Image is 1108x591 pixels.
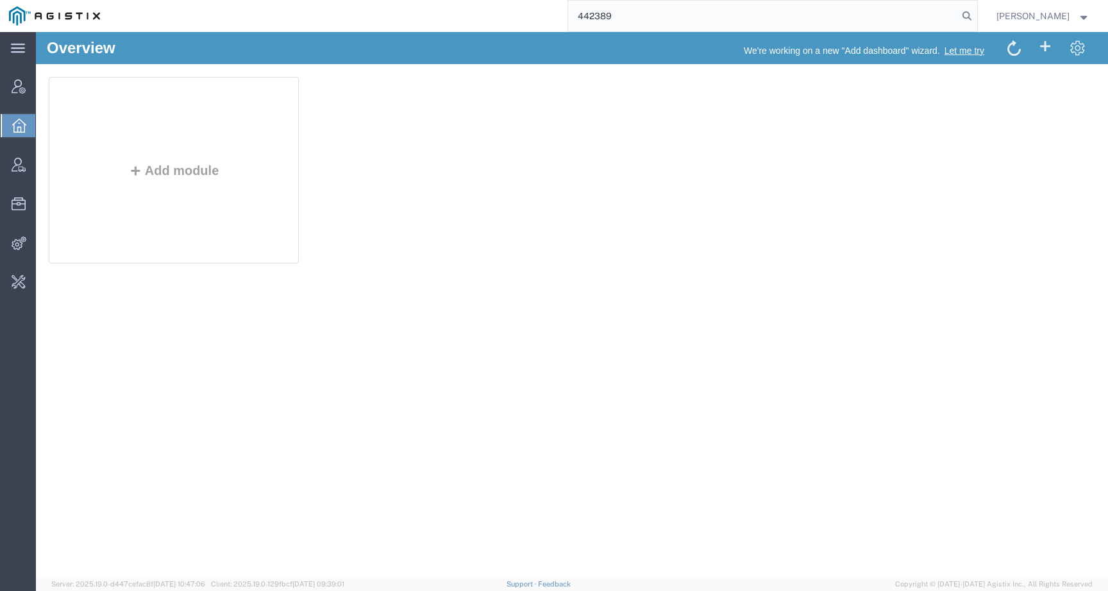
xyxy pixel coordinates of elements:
input: Search for shipment number, reference number [568,1,958,31]
span: Client: 2025.19.0-129fbcf [211,580,344,588]
button: [PERSON_NAME] [996,8,1091,24]
span: [DATE] 09:39:01 [292,580,344,588]
span: Server: 2025.19.0-d447cefac8f [51,580,205,588]
a: Feedback [538,580,571,588]
button: Add module [89,131,187,146]
a: Support [507,580,539,588]
span: [DATE] 10:47:06 [153,580,205,588]
span: Kate Petrenko [996,9,1070,23]
span: Copyright © [DATE]-[DATE] Agistix Inc., All Rights Reserved [895,579,1093,590]
img: logo [9,6,100,26]
iframe: FS Legacy Container [36,32,1108,578]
